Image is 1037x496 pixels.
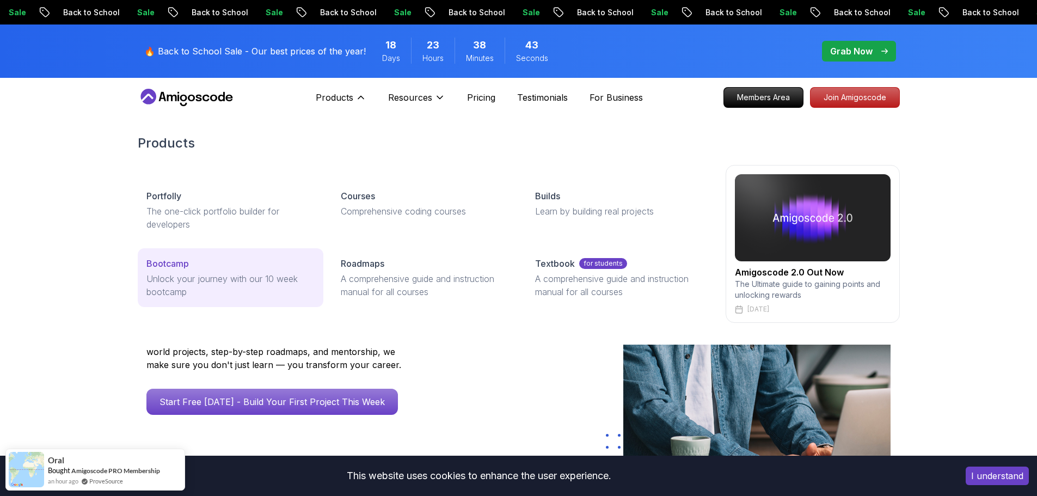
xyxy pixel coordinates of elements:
[48,456,64,465] span: Oral
[953,7,1027,18] p: Back to School
[517,91,568,104] a: Testimonials
[138,134,900,152] h2: Products
[53,7,127,18] p: Back to School
[422,53,444,64] span: Hours
[473,38,486,53] span: 38 Minutes
[641,7,676,18] p: Sale
[341,257,384,270] p: Roadmaps
[516,53,548,64] span: Seconds
[146,319,408,371] p: Amigoscode has helped thousands of developers land roles at Amazon, Starling Bank, Mercado Livre,...
[526,181,712,226] a: BuildsLearn by building real projects
[48,476,78,486] span: an hour ago
[525,38,538,53] span: 43 Seconds
[341,272,509,298] p: A comprehensive guide and instruction manual for all courses
[696,7,770,18] p: Back to School
[146,257,189,270] p: Bootcamp
[747,305,769,314] p: [DATE]
[332,181,518,226] a: CoursesComprehensive coding courses
[590,91,643,104] a: For Business
[535,205,703,218] p: Learn by building real projects
[810,87,900,108] a: Join Amigoscode
[382,53,400,64] span: Days
[144,45,366,58] p: 🔥 Back to School Sale - Our best prices of the year!
[735,266,891,279] h2: Amigoscode 2.0 Out Now
[770,7,805,18] p: Sale
[535,189,560,203] p: Builds
[316,91,366,113] button: Products
[427,38,439,53] span: 23 Hours
[341,189,375,203] p: Courses
[567,7,641,18] p: Back to School
[579,258,627,269] p: for students
[388,91,445,113] button: Resources
[256,7,291,18] p: Sale
[89,476,123,486] a: ProveSource
[48,466,70,475] span: Bought
[138,248,323,307] a: BootcampUnlock your journey with our 10 week bootcamp
[513,7,548,18] p: Sale
[439,7,513,18] p: Back to School
[71,467,160,475] a: Amigoscode PRO Membership
[824,7,898,18] p: Back to School
[735,174,891,261] img: amigoscode 2.0
[735,279,891,301] p: The Ultimate guide to gaining points and unlocking rewards
[830,45,873,58] p: Grab Now
[724,88,803,107] p: Members Area
[388,91,432,104] p: Resources
[9,452,44,487] img: provesource social proof notification image
[526,248,712,307] a: Textbookfor studentsA comprehensive guide and instruction manual for all courses
[146,189,181,203] p: Portfolly
[898,7,933,18] p: Sale
[723,87,803,108] a: Members Area
[384,7,419,18] p: Sale
[316,91,353,104] p: Products
[182,7,256,18] p: Back to School
[341,205,509,218] p: Comprehensive coding courses
[726,165,900,323] a: amigoscode 2.0Amigoscode 2.0 Out NowThe Ultimate guide to gaining points and unlocking rewards[DATE]
[535,272,703,298] p: A comprehensive guide and instruction manual for all courses
[8,464,949,488] div: This website uses cookies to enhance the user experience.
[332,248,518,307] a: RoadmapsA comprehensive guide and instruction manual for all courses
[138,181,323,240] a: PortfollyThe one-click portfolio builder for developers
[535,257,575,270] p: Textbook
[146,389,398,415] a: Start Free [DATE] - Build Your First Project This Week
[310,7,384,18] p: Back to School
[385,38,396,53] span: 18 Days
[146,272,315,298] p: Unlock your journey with our 10 week bootcamp
[966,467,1029,485] button: Accept cookies
[467,91,495,104] a: Pricing
[466,53,494,64] span: Minutes
[127,7,162,18] p: Sale
[811,88,899,107] p: Join Amigoscode
[146,205,315,231] p: The one-click portfolio builder for developers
